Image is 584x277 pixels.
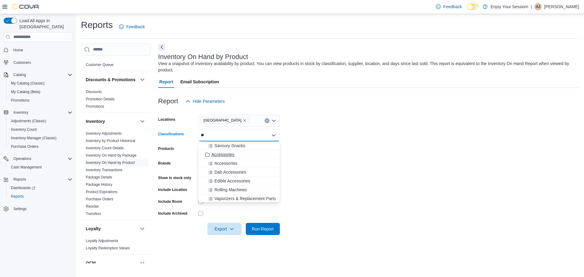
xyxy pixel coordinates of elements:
span: Loyalty Adjustments [86,238,118,243]
a: Inventory Count Details [86,146,124,150]
span: Inventory Transactions [86,168,123,172]
a: Discounts [86,90,102,94]
a: Inventory On Hand by Product [86,161,135,165]
span: Operations [13,156,31,161]
span: Customers [13,60,31,65]
a: Transfers [86,212,101,216]
a: Home [11,47,26,54]
h3: OCM [86,260,96,266]
span: Adjustments (Classic) [11,119,46,123]
button: Reports [11,176,29,183]
div: Aleshia Jennings [534,3,542,10]
span: Accessories [214,160,237,166]
span: Feedback [126,24,145,30]
a: Reorder [86,204,99,209]
span: Reports [11,176,72,183]
button: Vaporizers & Replacement Parts [198,194,280,203]
div: Inventory [81,130,151,220]
button: Next [158,43,165,51]
a: Inventory On Hand by Package [86,153,137,158]
span: Promotion Details [86,97,115,102]
label: Products [158,146,174,151]
span: Inventory Manager (Classic) [9,134,72,142]
label: Brands [158,161,171,166]
button: Inventory Manager (Classic) [6,134,75,142]
button: Edible Accessories [198,177,280,185]
span: Discounts [86,89,102,94]
button: Dab Accessories [198,168,280,177]
button: Close list of options [271,133,276,138]
button: Adjustments (Classic) [6,117,75,125]
span: Reports [13,177,26,182]
span: Inventory Count [11,127,37,132]
button: Accessories [198,159,280,168]
button: Home [1,46,75,54]
span: Catalog [13,72,26,77]
span: Inventory [13,110,28,115]
span: Reorder [86,204,99,209]
button: Reports [1,175,75,184]
button: Run Report [246,223,280,235]
a: Inventory Manager (Classic) [9,134,59,142]
a: Promotion Details [86,97,115,101]
button: Inventory [139,118,146,125]
span: Settings [11,205,72,213]
button: Accessories [198,150,280,159]
span: Inventory Count [9,126,72,133]
button: Inventory [1,108,75,117]
a: Inventory by Product Historical [86,139,135,143]
span: Purchase Orders [9,143,72,150]
a: Customer Queue [86,63,113,67]
a: Package History [86,182,112,187]
button: OCM [139,259,146,267]
button: My Catalog (Beta) [6,88,75,96]
span: Adjustments (Classic) [9,117,72,125]
span: Export [211,223,238,235]
button: Inventory [86,118,137,124]
button: Discounts & Promotions [86,77,137,83]
button: Open list of options [271,118,276,123]
span: Promotions [9,97,72,104]
button: My Catalog (Classic) [6,79,75,88]
span: Inventory Adjustments [86,131,122,136]
h3: Inventory [86,118,105,124]
span: Run Report [252,226,274,232]
label: Locations [158,117,176,122]
span: Hide Parameters [193,98,225,104]
button: Cash Management [6,163,75,171]
span: Settings [13,206,26,211]
button: Operations [1,154,75,163]
a: Feedback [433,1,464,13]
span: My Catalog (Classic) [9,80,72,87]
a: My Catalog (Beta) [9,88,43,95]
h3: Loyalty [86,226,101,232]
span: Inventory [11,109,72,116]
span: My Catalog (Beta) [11,89,40,94]
h3: Discounts & Promotions [86,77,135,83]
span: Catalog [11,71,72,78]
span: AJ [536,3,540,10]
a: Package Details [86,175,112,179]
span: Report [159,76,173,88]
span: Inventory On Hand by Product [86,160,135,165]
label: Classifications [158,132,184,137]
a: Purchase Orders [9,143,41,150]
a: Inventory Transactions [86,168,123,172]
label: Include Room [158,199,182,204]
span: Loyalty Redemption Values [86,246,130,251]
span: Package History [86,182,112,187]
div: View a snapshot of inventory availability by product. You can view products in stock by classific... [158,61,576,73]
button: Export [207,223,242,235]
a: Adjustments (Classic) [9,117,49,125]
label: Include Location [158,187,187,192]
button: Loyalty [86,226,137,232]
button: Customer [139,49,146,56]
button: Loyalty [139,225,146,232]
span: Rolling Machines [214,187,247,193]
span: [GEOGRAPHIC_DATA] [203,117,242,123]
span: Dashboards [11,185,35,190]
a: Promotions [9,97,32,104]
